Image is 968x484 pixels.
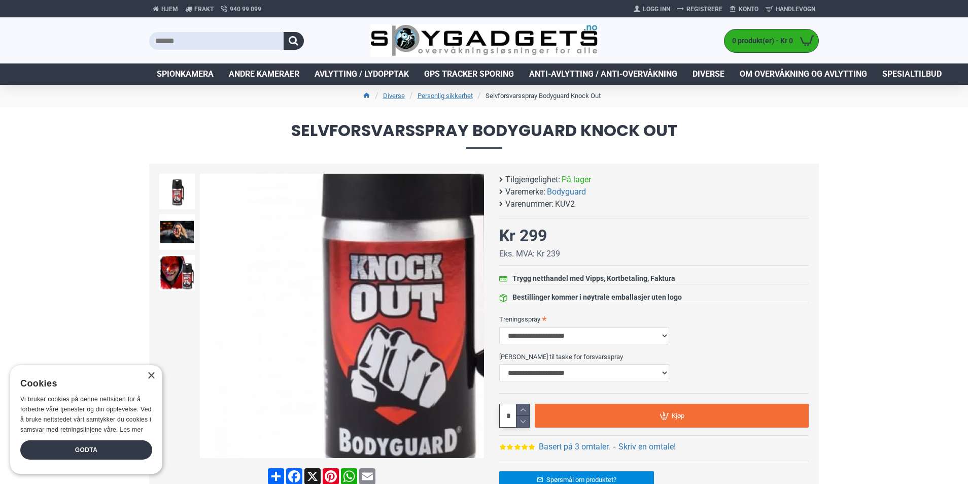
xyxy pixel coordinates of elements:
[522,63,685,85] a: Anti-avlytting / Anti-overvåkning
[562,174,591,186] span: På lager
[740,68,867,80] span: Om overvåkning og avlytting
[332,449,336,453] span: Go to slide 1
[340,449,344,453] span: Go to slide 2
[724,36,796,46] span: 0 produkt(er) - Kr 0
[674,1,726,17] a: Registrere
[200,307,218,325] div: Previous slide
[383,91,405,101] a: Diverse
[505,186,545,198] b: Varemerke:
[348,449,352,453] span: Go to slide 3
[149,63,221,85] a: Spionkamera
[685,63,732,85] a: Diverse
[724,29,818,52] a: 0 produkt(er) - Kr 0
[875,63,949,85] a: Spesialtilbud
[643,5,670,14] span: Logg Inn
[418,91,473,101] a: Personlig sikkerhet
[20,396,152,433] span: Vi bruker cookies på denne nettsiden for å forbedre våre tjenester og din opplevelse. Ved å bruke...
[539,441,610,453] a: Basert på 3 omtaler.
[529,68,677,80] span: Anti-avlytting / Anti-overvåkning
[20,440,152,460] div: Godta
[159,255,195,291] img: Forsvarsspray - Lovlig Pepperspray - SpyGadgets.no
[315,68,409,80] span: Avlytting / Lydopptak
[732,63,875,85] a: Om overvåkning og avlytting
[672,412,684,419] span: Kjøp
[424,68,514,80] span: GPS Tracker Sporing
[618,441,676,453] a: Skriv en omtale!
[466,307,484,325] div: Next slide
[505,174,560,186] b: Tilgjengelighet:
[200,174,484,458] img: Forsvarsspray - Lovlig Pepperspray - SpyGadgets.no
[512,292,682,303] div: Bestillinger kommer i nøytrale emballasjer uten logo
[762,1,819,17] a: Handlevogn
[739,5,758,14] span: Konto
[159,174,195,209] img: Forsvarsspray - Lovlig Pepperspray - SpyGadgets.no
[555,198,575,210] span: KUV2
[505,198,554,210] b: Varenummer:
[194,5,214,14] span: Frakt
[417,63,522,85] a: GPS Tracker Sporing
[221,63,307,85] a: Andre kameraer
[307,63,417,85] a: Avlytting / Lydopptak
[161,5,178,14] span: Hjem
[776,5,815,14] span: Handlevogn
[630,1,674,17] a: Logg Inn
[370,24,598,57] img: SpyGadgets.no
[512,273,675,284] div: Trygg netthandel med Vipps, Kortbetaling, Faktura
[120,426,143,433] a: Les mer, opens a new window
[693,68,724,80] span: Diverse
[499,311,809,327] label: Treningsspray
[499,223,547,248] div: Kr 299
[547,186,586,198] a: Bodyguard
[230,5,261,14] span: 940 99 099
[686,5,722,14] span: Registrere
[20,373,146,395] div: Cookies
[157,68,214,80] span: Spionkamera
[882,68,942,80] span: Spesialtilbud
[499,348,809,365] label: [PERSON_NAME] til taske for forsvarsspray
[613,442,615,451] b: -
[726,1,762,17] a: Konto
[159,214,195,250] img: Forsvarsspray - Lovlig Pepperspray - SpyGadgets.no
[149,122,819,148] span: Selvforsvarsspray Bodyguard Knock Out
[229,68,299,80] span: Andre kameraer
[147,372,155,380] div: Close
